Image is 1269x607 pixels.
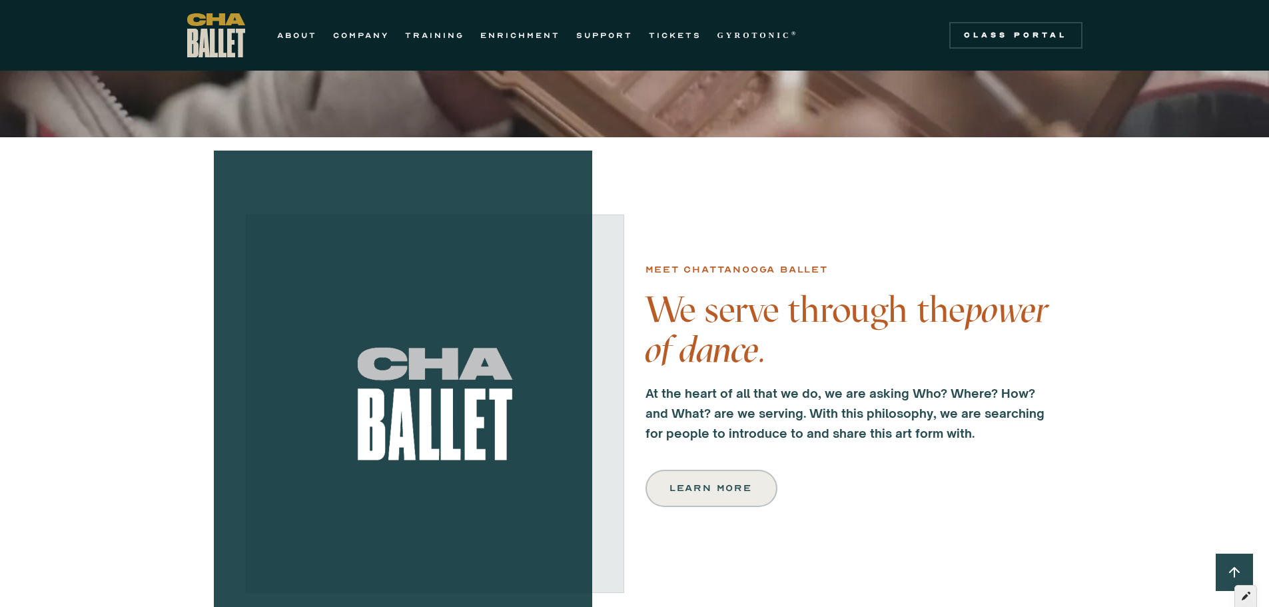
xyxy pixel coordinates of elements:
div: carousel [246,215,624,601]
a: COMPANY [333,27,389,43]
strong: At the heart of all that we do, we are asking Who? Where? How? and What? are we serving. With thi... [645,386,1045,440]
a: GYROTONIC® [717,27,799,43]
h4: We serve through the [645,290,1056,370]
a: ABOUT [277,27,317,43]
a: home [187,13,245,57]
div: Meet chattanooga ballet [645,262,828,278]
div: Learn more [671,480,752,496]
a: TRAINING [405,27,464,43]
sup: ® [791,30,799,37]
a: Class Portal [949,22,1082,49]
em: power of dance. [645,288,1048,371]
div: Class Portal [957,30,1074,41]
a: TICKETS [649,27,701,43]
strong: GYROTONIC [717,31,791,40]
a: ENRICHMENT [480,27,560,43]
a: SUPPORT [576,27,633,43]
a: Learn more [645,470,777,507]
div: 1 of 4 [246,215,624,601]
